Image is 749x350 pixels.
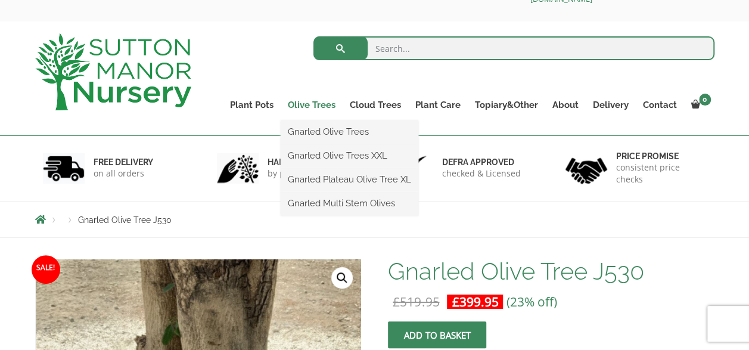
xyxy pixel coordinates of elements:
h6: Price promise [616,151,707,162]
p: by professionals [268,168,333,179]
a: Gnarled Olive Trees [281,123,418,141]
span: Gnarled Olive Tree J530 [78,215,172,225]
a: Plant Pots [223,97,281,113]
h6: hand picked [268,157,333,168]
bdi: 399.95 [452,293,498,310]
h6: FREE DELIVERY [94,157,153,168]
a: Cloud Trees [343,97,408,113]
p: checked & Licensed [442,168,521,179]
h1: Gnarled Olive Tree J530 [388,259,714,284]
a: Delivery [586,97,636,113]
h6: Defra approved [442,157,521,168]
p: on all orders [94,168,153,179]
p: consistent price checks [616,162,707,185]
a: Gnarled Olive Trees XXL [281,147,418,165]
span: £ [393,293,400,310]
a: Topiary&Other [468,97,545,113]
img: 2.jpg [217,153,259,184]
img: 4.jpg [565,150,607,187]
img: 1.jpg [43,153,85,184]
input: Search... [313,36,714,60]
img: logo [35,33,191,110]
a: View full-screen image gallery [331,267,353,289]
a: 0 [684,97,714,113]
a: Gnarled Plateau Olive Tree XL [281,171,418,188]
a: Contact [636,97,684,113]
a: Olive Trees [281,97,343,113]
span: Sale! [32,255,60,284]
a: Gnarled Multi Stem Olives [281,194,418,212]
nav: Breadcrumbs [35,215,714,224]
span: 0 [699,94,711,106]
a: Plant Care [408,97,468,113]
bdi: 519.95 [393,293,439,310]
button: Add to basket [388,321,486,348]
span: (23% off) [506,293,557,310]
span: £ [452,293,459,310]
a: About [545,97,586,113]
